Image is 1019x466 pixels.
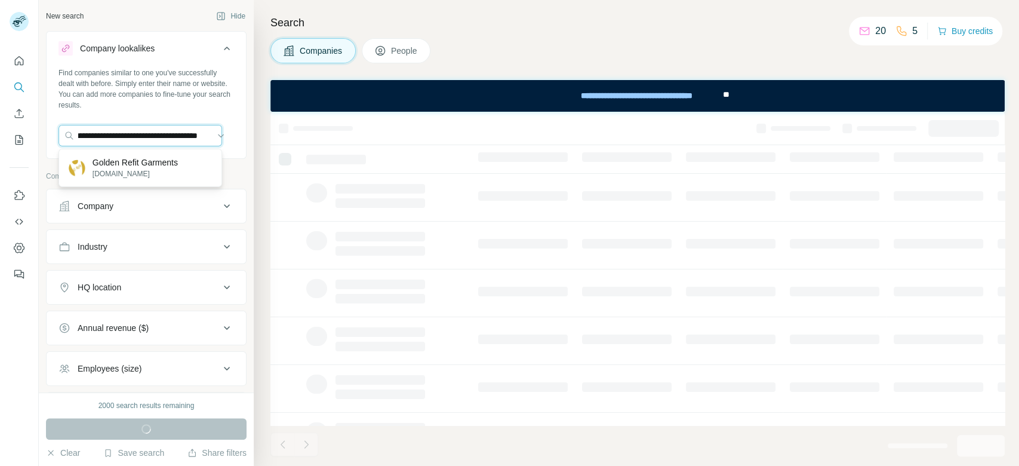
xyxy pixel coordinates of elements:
button: Buy credits [937,23,993,39]
button: Clear [46,447,80,459]
button: Annual revenue ($) [47,314,246,342]
button: Employees (size) [47,354,246,383]
button: Company lookalikes [47,34,246,68]
div: Company [78,200,113,212]
div: Industry [78,241,107,253]
p: 20 [875,24,886,38]
iframe: Banner [270,80,1005,112]
span: People [391,45,418,57]
button: Company [47,192,246,220]
button: Industry [47,232,246,261]
button: HQ location [47,273,246,302]
div: Find companies similar to one you've successfully dealt with before. Simply enter their name or w... [59,68,234,111]
div: 2000 search results remaining [98,400,195,411]
button: My lists [10,129,29,151]
button: Search [10,76,29,98]
button: Share filters [187,447,247,459]
button: Enrich CSV [10,103,29,124]
div: HQ location [78,281,121,293]
button: Hide [208,7,254,25]
img: Golden Refit Garments [69,160,85,176]
button: Feedback [10,263,29,285]
h4: Search [270,14,1005,31]
button: Save search [103,447,164,459]
button: Use Surfe API [10,211,29,232]
div: Annual revenue ($) [78,322,149,334]
p: [DOMAIN_NAME] [93,168,178,179]
button: Dashboard [10,237,29,259]
p: Company information [46,171,247,182]
button: Quick start [10,50,29,72]
div: New search [46,11,84,22]
span: Companies [300,45,343,57]
button: Use Surfe on LinkedIn [10,185,29,206]
p: Golden Refit Garments [93,157,178,168]
p: 5 [912,24,918,38]
div: Employees (size) [78,363,141,375]
div: Company lookalikes [80,42,155,54]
